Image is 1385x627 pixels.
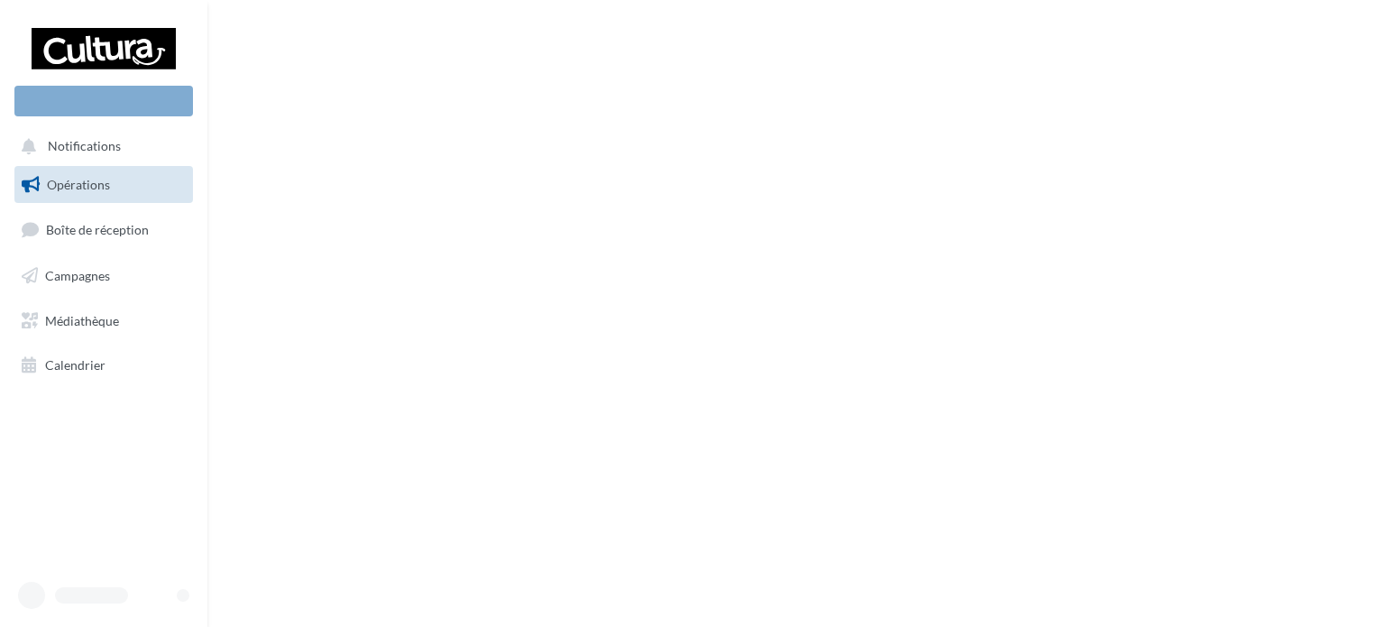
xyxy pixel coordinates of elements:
a: Campagnes [11,257,197,295]
span: Médiathèque [45,312,119,327]
span: Opérations [47,177,110,192]
span: Calendrier [45,357,105,373]
span: Boîte de réception [46,222,149,237]
a: Calendrier [11,346,197,384]
a: Opérations [11,166,197,204]
span: Notifications [48,139,121,154]
a: Médiathèque [11,302,197,340]
span: Campagnes [45,268,110,283]
div: Nouvelle campagne [14,86,193,116]
a: Boîte de réception [11,210,197,249]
